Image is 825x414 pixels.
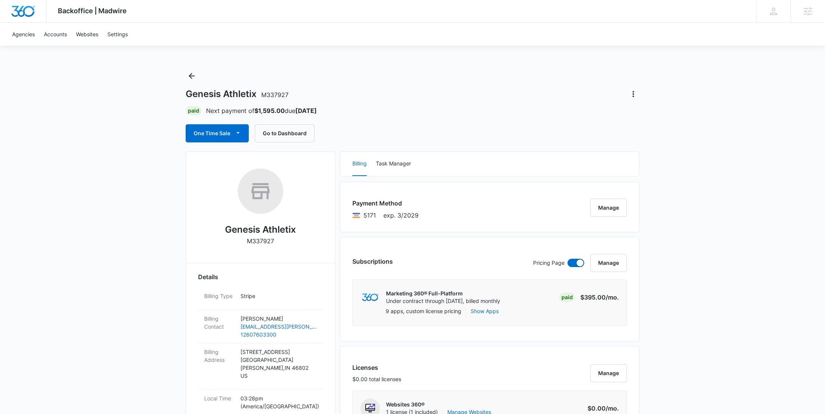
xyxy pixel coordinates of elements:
[240,315,317,323] p: [PERSON_NAME]
[295,107,317,114] strong: [DATE]
[186,70,198,82] button: Back
[352,152,367,176] button: Billing
[225,223,296,236] h2: Genesis Athletix
[352,257,393,266] h3: Subscriptions
[186,124,249,142] button: One Time Sale
[590,364,627,382] button: Manage
[352,375,401,383] p: $0.00 total licenses
[383,211,419,220] span: exp. 3/2029
[58,7,127,15] span: Backoffice | Madwire
[240,331,317,338] a: 12607603300
[627,88,639,100] button: Actions
[386,307,461,315] p: 9 apps, custom license pricing
[606,405,619,412] span: /mo.
[471,307,499,315] button: Show Apps
[198,310,323,343] div: Billing Contact[PERSON_NAME][EMAIL_ADDRESS][PERSON_NAME][DOMAIN_NAME]12607603300
[204,348,234,364] dt: Billing Address
[198,343,323,390] div: Billing Address[STREET_ADDRESS][GEOGRAPHIC_DATA][PERSON_NAME],IN 46802US
[240,394,317,410] p: 03:28pm ( America/[GEOGRAPHIC_DATA] )
[240,348,317,380] p: [STREET_ADDRESS] [GEOGRAPHIC_DATA][PERSON_NAME] , IN 46802 US
[39,23,71,46] a: Accounts
[583,404,619,413] p: $0.00
[606,294,619,301] span: /mo.
[590,254,627,272] button: Manage
[376,152,411,176] button: Task Manager
[386,290,500,297] p: Marketing 360® Full-Platform
[240,292,317,300] p: Stripe
[559,293,575,302] div: Paid
[362,294,378,301] img: marketing360Logo
[198,272,218,281] span: Details
[204,292,234,300] dt: Billing Type
[204,394,234,402] dt: Local Time
[186,106,202,115] div: Paid
[533,259,564,267] p: Pricing Page
[255,124,315,142] button: Go to Dashboard
[254,107,285,114] strong: $1,595.00
[198,287,323,310] div: Billing TypeStripe
[204,315,234,331] dt: Billing Contact
[8,23,39,46] a: Agencies
[186,88,288,100] h1: Genesis Athletix
[247,236,274,246] p: M337927
[240,323,317,331] a: [EMAIL_ADDRESS][PERSON_NAME][DOMAIN_NAME]
[103,23,132,46] a: Settings
[352,199,419,208] h3: Payment Method
[352,363,401,372] h3: Licenses
[71,23,103,46] a: Websites
[580,293,619,302] p: $395.00
[590,199,627,217] button: Manage
[206,106,317,115] p: Next payment of due
[261,91,288,99] span: M337927
[363,211,376,220] span: Visa ending with
[386,297,500,305] p: Under contract through [DATE], billed monthly
[386,401,491,408] p: Websites 360®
